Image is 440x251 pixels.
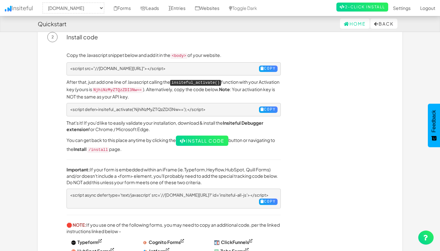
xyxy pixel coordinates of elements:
kbd: insiteful_activate() [170,80,221,86]
span: <script src="//[DOMAIN_NAME][URL]"></script> [70,66,166,71]
a: Install [74,146,87,152]
span: Feedback [431,110,437,132]
button: Copy [259,66,278,72]
span: 2 [47,32,58,42]
b: Note [219,86,230,92]
a: Cognito Forms [143,239,184,245]
a: Insiteful Debugger extension [67,120,263,132]
p: If you use one of the following forms, you may need to copy an additional code, per the linked in... [67,222,281,234]
code: NjhiNzMyZTQzZDI3Nw== [92,87,143,93]
a: 2-Click Install [336,3,388,12]
p: After that, just add one line of Javascript calling the function with your Activation key (yours ... [67,79,281,100]
strong: Typeform [77,239,98,245]
span: <script defer>insiteful_activate('NjhiNzMyZTQzZDI3Nw==');</script> [70,107,206,112]
a: Heyflow [206,167,224,172]
button: Feedback - Show survey [428,104,440,147]
a: Install code [67,33,98,41]
img: XiAAAAAAAAAAAAAAAAAAAAAAAAAAAAAAAAAAAAAAAAAAAAAAAAAAAAAAAAAAAAAAAIB35D9KrFiBXzqGhgAAAABJRU5ErkJggg== [71,240,76,245]
a: Install Code [176,136,228,146]
a: Home [340,19,370,29]
button: Back [370,19,397,29]
a: Typeform [184,167,205,172]
p: Copy the Javascript snippet below and add it in the of your website. [67,52,281,59]
a: Typeform [71,239,102,245]
strong: Cognito Forms [149,239,181,245]
button: Copy [259,199,278,205]
p: That's it! If you'd like to easily validate your installation, download & install the for Chrome ... [67,120,281,132]
button: Copy [259,106,278,113]
img: 4PZeqjtP8MVz1tdhwd9VTVN4U7hyg3DMAzDMAzDMAzDMAzDMAzDMAzDML74B3OcR2494FplAAAAAElFTkSuQmCC [143,240,147,245]
b: Important: [67,167,90,172]
p: You can get back to this place anytime by clicking the button or navigating to the page. [67,136,281,153]
img: 79z+orbB7DufOPAAAAABJRU5ErkJggg== [214,240,220,245]
code: /install [87,147,109,153]
strong: 🛑 NOTE: [67,222,86,228]
span: <script async defer type='text/javascript' src='//[DOMAIN_NAME][URL]?' id='insiteful-all-js'></sc... [70,192,269,198]
a: ClickFunnels [214,239,253,245]
p: If your form is embedded within an iFrame (ie. , , , Quill Forms) and/or doesn't include a <form>... [67,166,281,185]
strong: ClickFunnels [221,239,249,245]
code: <body> [170,53,187,59]
a: HubSpot [225,167,244,172]
h4: Quickstart [38,21,67,27]
img: icon.png [5,6,12,12]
